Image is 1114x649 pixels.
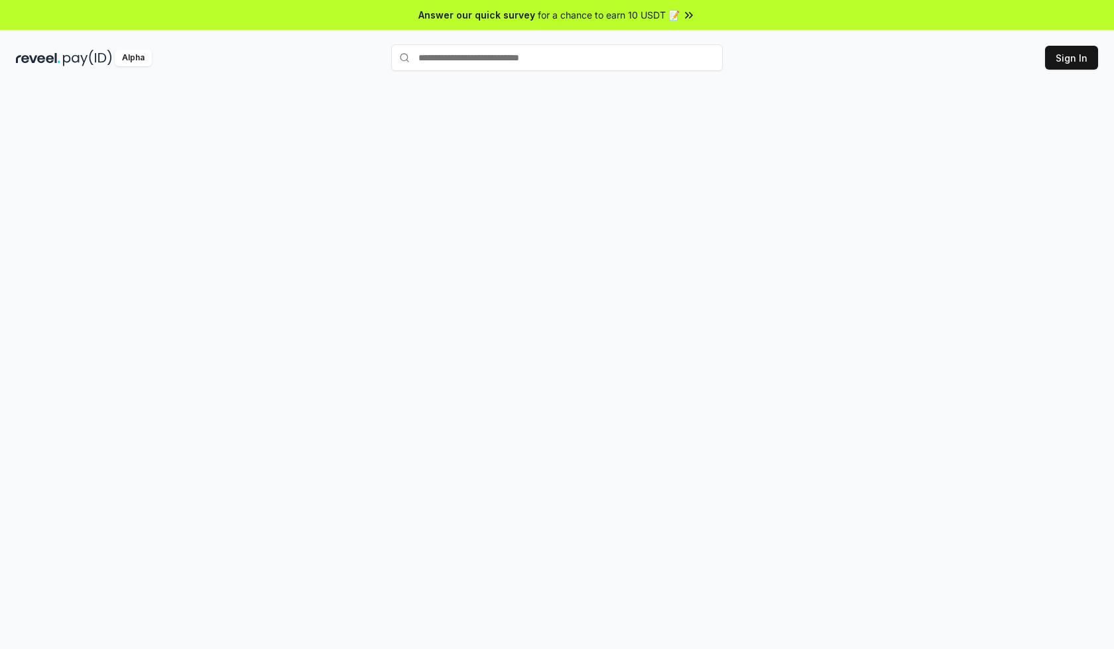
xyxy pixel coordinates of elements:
[115,50,152,66] div: Alpha
[538,8,680,22] span: for a chance to earn 10 USDT 📝
[16,50,60,66] img: reveel_dark
[418,8,535,22] span: Answer our quick survey
[63,50,112,66] img: pay_id
[1045,46,1098,70] button: Sign In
